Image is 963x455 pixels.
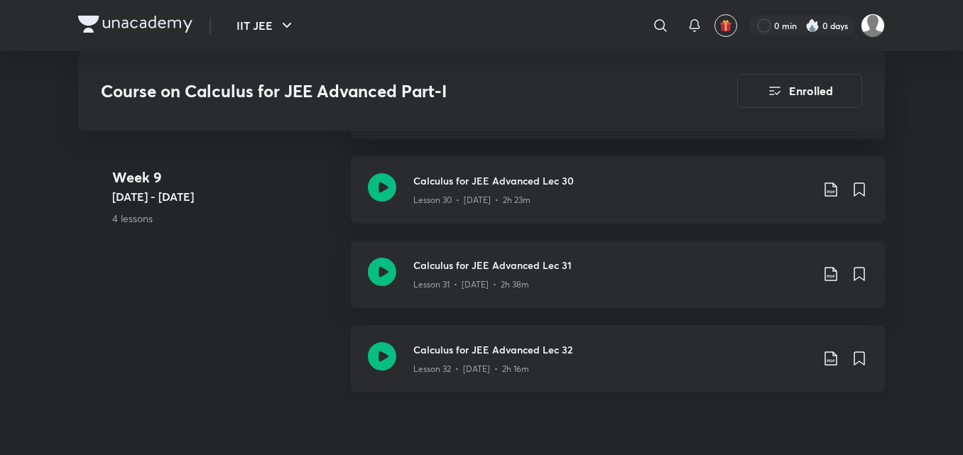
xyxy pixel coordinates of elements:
[351,325,885,410] a: Calculus for JEE Advanced Lec 32Lesson 32 • [DATE] • 2h 16m
[714,14,737,37] button: avatar
[101,81,657,102] h3: Course on Calculus for JEE Advanced Part-I
[228,11,304,40] button: IIT JEE
[78,16,192,33] img: Company Logo
[413,173,811,188] h3: Calculus for JEE Advanced Lec 30
[351,241,885,325] a: Calculus for JEE Advanced Lec 31Lesson 31 • [DATE] • 2h 38m
[351,156,885,241] a: Calculus for JEE Advanced Lec 30Lesson 30 • [DATE] • 2h 23m
[805,18,820,33] img: streak
[413,194,531,207] p: Lesson 30 • [DATE] • 2h 23m
[413,278,529,291] p: Lesson 31 • [DATE] • 2h 38m
[861,13,885,38] img: Shravan
[112,188,339,205] h5: [DATE] - [DATE]
[413,342,811,357] h3: Calculus for JEE Advanced Lec 32
[413,258,811,273] h3: Calculus for JEE Advanced Lec 31
[78,16,192,36] a: Company Logo
[413,363,529,375] p: Lesson 32 • [DATE] • 2h 16m
[112,167,339,188] h4: Week 9
[112,211,339,226] p: 4 lessons
[737,74,862,108] button: Enrolled
[719,19,732,32] img: avatar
